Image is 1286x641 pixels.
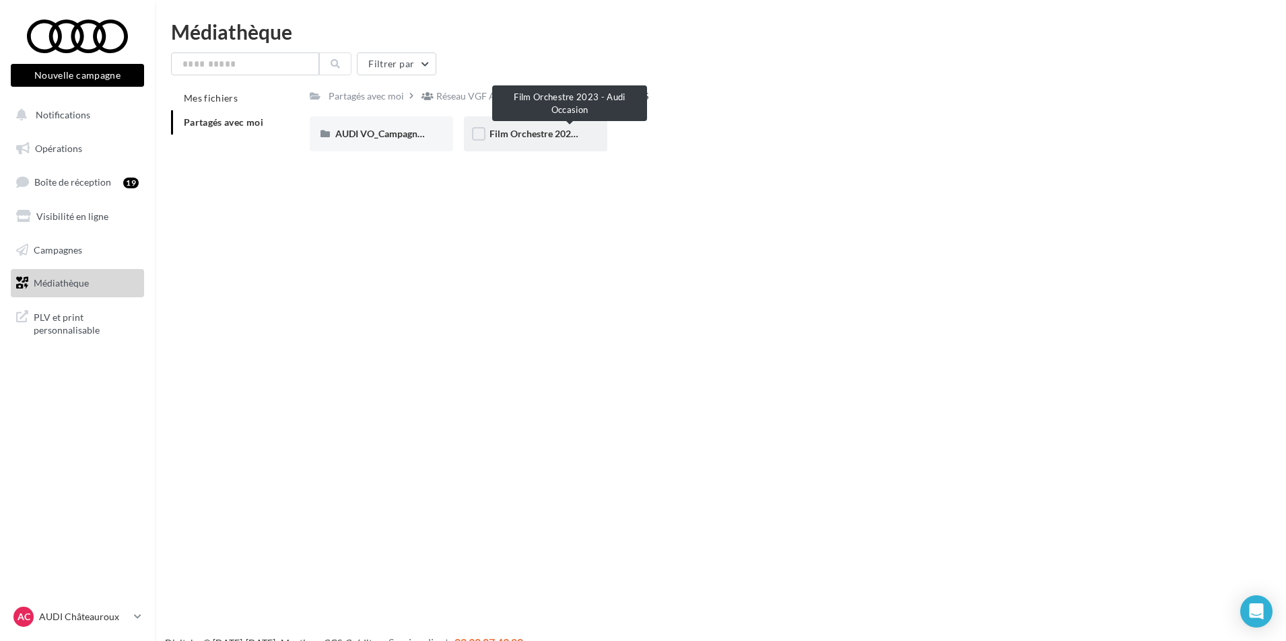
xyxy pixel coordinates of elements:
[34,308,139,337] span: PLV et print personnalisable
[335,128,461,139] span: AUDI VO_Campagne_Octobre
[436,89,512,103] div: Réseau VGF AUDI
[329,89,404,103] div: Partagés avec moi
[357,52,436,75] button: Filtrer par
[8,167,147,196] a: Boîte de réception19
[492,85,647,121] div: Film Orchestre 2023 - Audi Occasion
[8,236,147,264] a: Campagnes
[39,610,129,624] p: AUDI Châteauroux
[34,243,82,255] span: Campagnes
[11,64,144,87] button: Nouvelle campagne
[34,277,89,289] span: Médiathèque
[171,22,1270,42] div: Médiathèque
[11,604,144,630] a: AC AUDI Châteauroux
[184,92,238,104] span: Mes fichiers
[1240,595,1273,628] div: Open Intercom Messenger
[8,101,141,129] button: Notifications
[34,176,111,188] span: Boîte de réception
[35,143,82,154] span: Opérations
[8,135,147,163] a: Opérations
[36,211,108,222] span: Visibilité en ligne
[184,116,263,128] span: Partagés avec moi
[8,269,147,297] a: Médiathèque
[489,128,645,139] span: Film Orchestre 2023 - Audi Occasion
[36,109,90,120] span: Notifications
[8,202,147,231] a: Visibilité en ligne
[18,610,30,624] span: AC
[8,303,147,342] a: PLV et print personnalisable
[123,178,139,188] div: 19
